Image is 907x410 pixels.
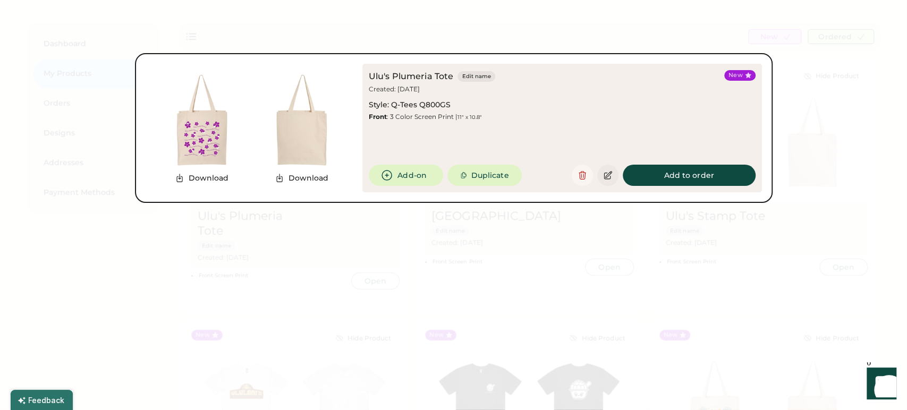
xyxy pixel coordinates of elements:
[623,165,756,186] button: Add to order
[728,71,743,80] div: New
[457,71,495,82] button: Edit name
[369,165,443,186] button: Add-on
[369,113,387,121] strong: Front
[369,85,422,93] div: Created: [DATE]
[369,113,482,121] div: : 3 Color Screen Print |
[152,70,252,170] img: generate-image
[572,165,593,186] button: Delete this saved product
[252,70,352,170] img: generate-image
[457,114,482,121] font: 11" x 10.8"
[597,165,618,186] button: Edit this saved product
[447,165,522,186] button: Duplicate
[857,362,902,408] iframe: Front Chat
[369,70,454,83] div: Ulu's Plumeria Tote
[268,170,335,186] button: Download
[369,100,451,110] div: Style: Q-Tees Q800GS
[168,170,235,186] button: Download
